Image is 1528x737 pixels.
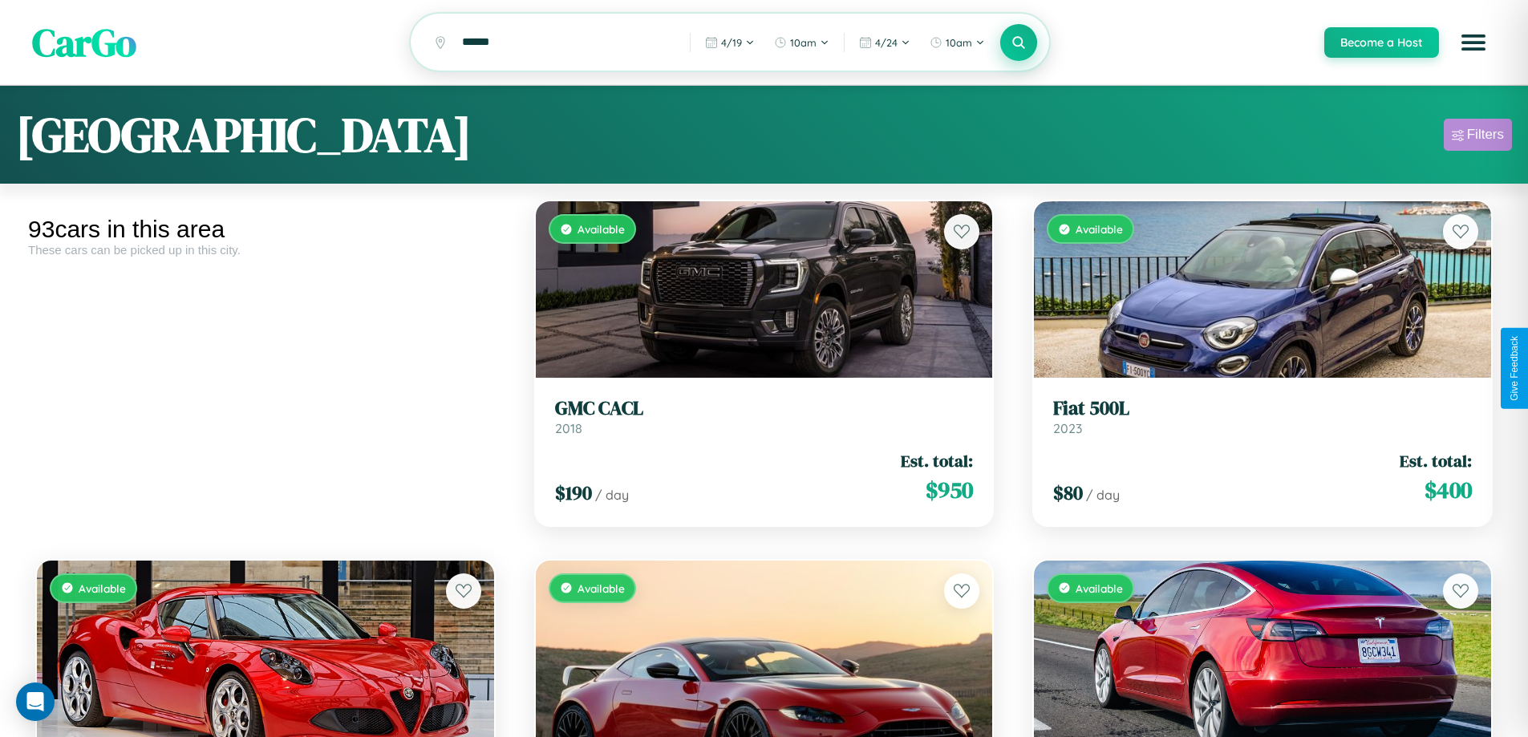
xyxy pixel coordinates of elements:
span: Available [1076,581,1123,595]
span: / day [595,487,629,503]
span: Est. total: [901,449,973,472]
div: These cars can be picked up in this city. [28,243,503,257]
span: $ 950 [926,474,973,506]
a: Fiat 500L2023 [1053,397,1472,436]
span: 10am [790,36,817,49]
button: 10am [766,30,837,55]
div: Filters [1467,127,1504,143]
span: $ 190 [555,480,592,506]
span: 2018 [555,420,582,436]
button: 4/24 [851,30,918,55]
div: Open Intercom Messenger [16,682,55,721]
span: Est. total: [1400,449,1472,472]
span: Available [578,222,625,236]
a: GMC CACL2018 [555,397,974,436]
button: Become a Host [1324,27,1439,58]
span: 2023 [1053,420,1082,436]
div: Give Feedback [1509,336,1520,401]
div: 93 cars in this area [28,216,503,243]
button: Filters [1444,119,1512,151]
span: $ 80 [1053,480,1083,506]
span: 4 / 24 [875,36,898,49]
button: 4/19 [697,30,763,55]
span: / day [1086,487,1120,503]
span: Available [578,581,625,595]
span: Available [1076,222,1123,236]
h3: Fiat 500L [1053,397,1472,420]
span: 4 / 19 [721,36,742,49]
span: CarGo [32,16,136,69]
button: Open menu [1451,20,1496,65]
span: 10am [946,36,972,49]
h1: [GEOGRAPHIC_DATA] [16,102,472,168]
span: Available [79,581,126,595]
h3: GMC CACL [555,397,974,420]
span: $ 400 [1425,474,1472,506]
button: 10am [922,30,993,55]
